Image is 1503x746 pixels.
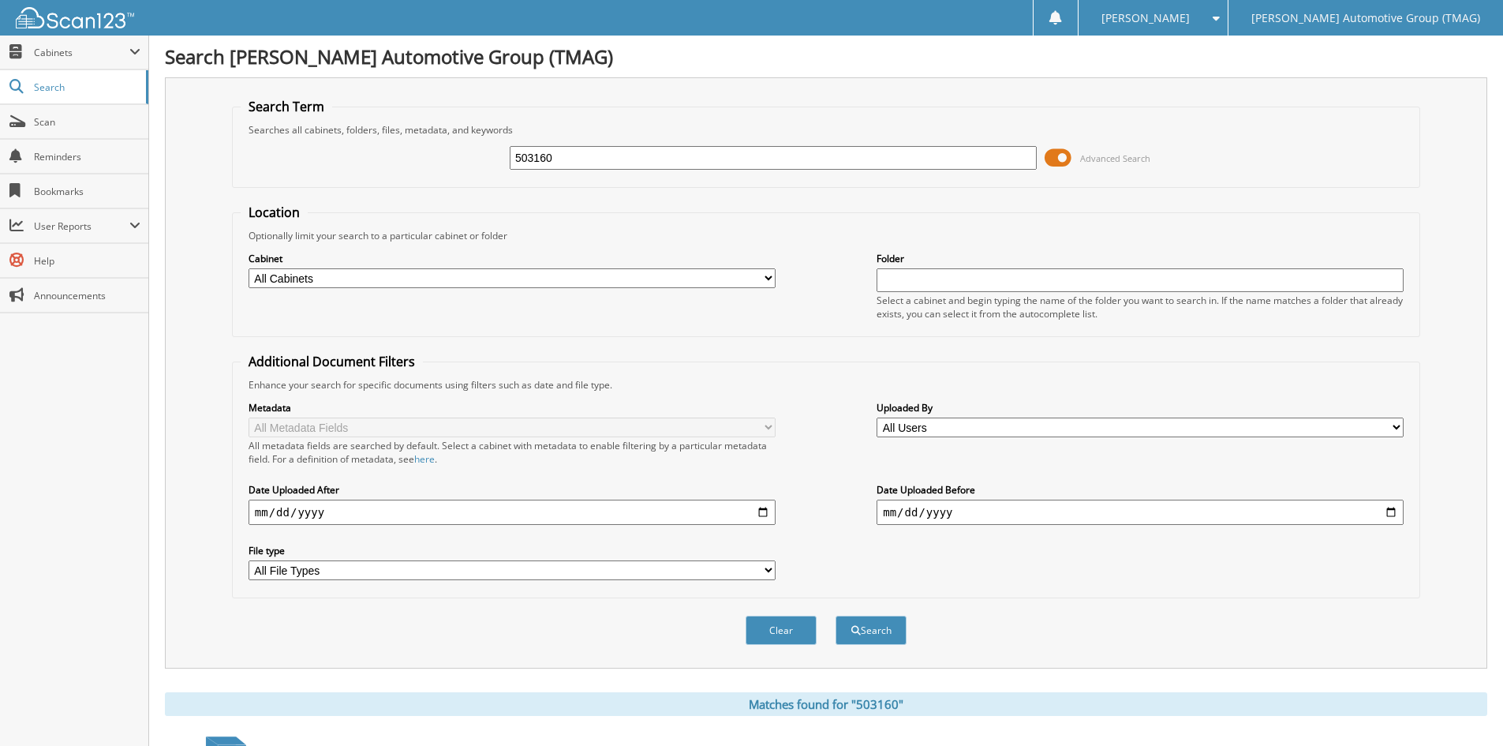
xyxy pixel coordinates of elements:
span: User Reports [34,219,129,233]
legend: Additional Document Filters [241,353,423,370]
label: Folder [877,252,1404,265]
legend: Search Term [241,98,332,115]
div: Enhance your search for specific documents using filters such as date and file type. [241,378,1411,392]
label: Cabinet [249,252,776,265]
label: Metadata [249,401,776,414]
img: scan123-logo-white.svg [16,7,134,28]
div: Matches found for "503160" [165,692,1487,716]
div: Searches all cabinets, folders, files, metadata, and keywords [241,123,1411,137]
a: here [414,452,435,466]
button: Search [836,616,907,645]
div: Select a cabinet and begin typing the name of the folder you want to search in. If the name match... [877,294,1404,321]
input: start [249,500,776,525]
label: Uploaded By [877,401,1404,414]
span: Announcements [34,289,140,302]
div: Optionally limit your search to a particular cabinet or folder [241,229,1411,242]
div: All metadata fields are searched by default. Select a cabinet with metadata to enable filtering b... [249,439,776,466]
span: Help [34,254,140,268]
label: Date Uploaded Before [877,483,1404,497]
button: Clear [746,616,817,645]
span: Scan [34,115,140,129]
span: [PERSON_NAME] Automotive Group (TMAG) [1251,13,1480,23]
label: Date Uploaded After [249,483,776,497]
span: Cabinets [34,46,129,59]
h1: Search [PERSON_NAME] Automotive Group (TMAG) [165,43,1487,69]
span: Reminders [34,150,140,163]
span: [PERSON_NAME] [1101,13,1190,23]
input: end [877,500,1404,525]
span: Bookmarks [34,185,140,198]
span: Advanced Search [1080,152,1150,164]
label: File type [249,544,776,557]
span: Search [34,81,138,94]
legend: Location [241,204,308,221]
